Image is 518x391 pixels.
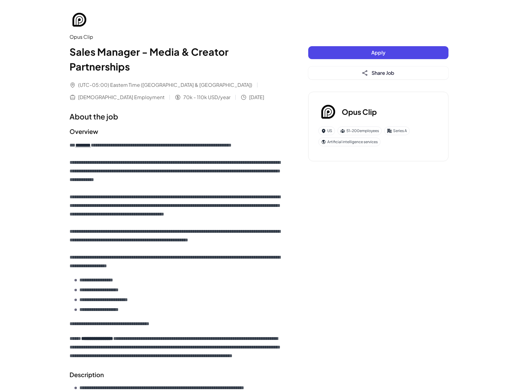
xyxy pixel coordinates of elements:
[70,127,284,136] h2: Overview
[249,94,264,101] span: [DATE]
[384,127,410,135] div: Series A
[308,67,448,79] button: Share Job
[78,81,252,89] span: (UTC-05:00) Eastern Time ([GEOGRAPHIC_DATA] & [GEOGRAPHIC_DATA])
[337,127,382,135] div: 51-200 employees
[70,370,284,379] h2: Description
[372,70,394,76] span: Share Job
[70,111,284,122] h1: About the job
[308,46,448,59] button: Apply
[318,127,335,135] div: US
[318,138,381,146] div: Artificial intelligence services
[70,44,284,74] h1: Sales Manager - Media & Creator Partnerships
[371,49,385,56] span: Apply
[78,94,165,101] span: [DEMOGRAPHIC_DATA] Employment
[318,102,338,122] img: Op
[70,10,89,30] img: Op
[183,94,230,101] span: 70k - 110k USD/year
[342,106,377,117] h3: Opus Clip
[70,33,284,41] div: Opus Clip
